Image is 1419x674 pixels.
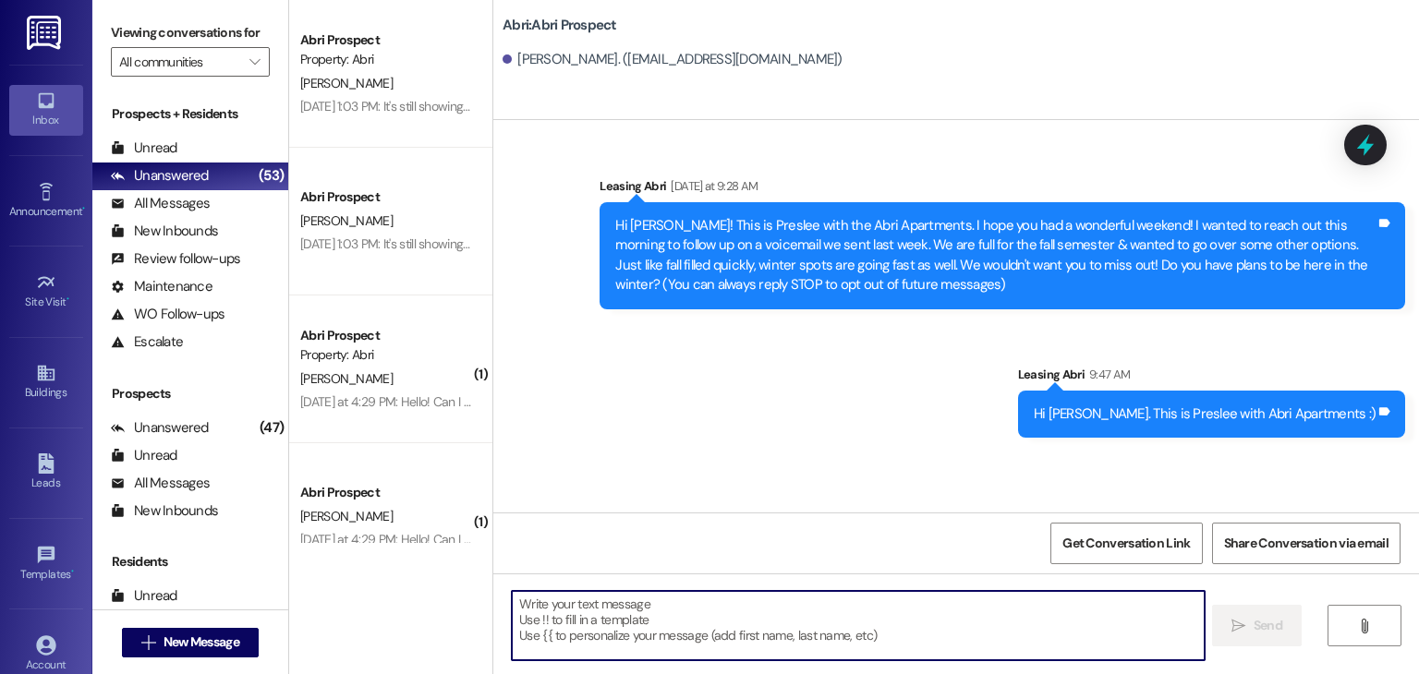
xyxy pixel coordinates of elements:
span: [PERSON_NAME] [300,75,393,91]
span: [PERSON_NAME] [300,212,393,229]
span: • [71,565,74,578]
span: • [82,202,85,215]
i:  [249,54,260,69]
div: Property: Abri [300,345,471,365]
button: Share Conversation via email [1212,523,1401,564]
span: [PERSON_NAME] [300,508,393,524]
div: [DATE] at 9:28 AM [666,176,758,196]
button: Get Conversation Link [1050,523,1202,564]
div: Hi [PERSON_NAME]! This is Preslee with the Abri Apartments. I hope you had a wonderful weekend! I... [615,216,1376,295]
i:  [1357,619,1371,633]
div: Escalate [111,332,183,352]
div: Unread [111,586,177,606]
div: Residents [92,552,288,572]
div: Hi [PERSON_NAME]. This is Preslee with Abri Apartments :) [1034,404,1376,424]
a: Leads [9,448,83,498]
div: WO Follow-ups [111,305,224,324]
span: Get Conversation Link [1062,534,1190,553]
img: ResiDesk Logo [27,16,65,50]
button: Send [1212,605,1302,646]
div: Unanswered [111,166,209,186]
a: Buildings [9,357,83,407]
div: Unanswered [111,418,209,438]
div: Abri Prospect [300,483,471,502]
span: • [67,293,69,306]
div: Leasing Abri [1018,365,1405,391]
div: Review follow-ups [111,249,240,269]
span: [PERSON_NAME] [300,370,393,387]
div: Leasing Abri [600,176,1405,202]
span: Share Conversation via email [1224,534,1389,553]
div: (47) [255,414,288,442]
label: Viewing conversations for [111,18,270,47]
span: New Message [164,632,239,652]
div: Abri Prospect [300,30,471,50]
a: Templates • [9,539,83,589]
a: Site Visit • [9,267,83,317]
div: All Messages [111,194,210,213]
input: All communities [119,47,240,77]
div: New Inbounds [111,501,218,521]
a: Inbox [9,85,83,135]
div: Property: Abri [300,50,471,69]
button: New Message [122,628,259,657]
div: All Messages [111,474,210,493]
div: New Inbounds [111,222,218,241]
span: Send [1254,616,1282,635]
div: [DATE] 1:03 PM: It's still showing 380 for rent. [300,98,533,114]
div: Abri Prospect [300,326,471,345]
div: Prospects + Residents [92,104,288,124]
div: Maintenance [111,277,212,296]
div: [DATE] at 4:29 PM: Hello! Can I put in another maintenance request from my bathroom sink please? ... [300,531,1194,548]
div: Unread [111,138,177,158]
i:  [1231,619,1245,633]
div: Prospects [92,384,288,403]
b: Abri: Abri Prospect [503,16,617,35]
div: Abri Prospect [300,187,471,207]
div: Unread [111,446,177,465]
div: 9:47 AM [1085,365,1130,384]
div: (53) [254,162,288,190]
i:  [141,635,155,650]
div: [DATE] 1:03 PM: It's still showing 380 for rent. [300,235,533,252]
div: [DATE] at 4:29 PM: Hello! Can I put in another maintenance request from my bathroom sink please? ... [300,393,1194,410]
div: [PERSON_NAME]. ([EMAIL_ADDRESS][DOMAIN_NAME]) [503,50,843,69]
